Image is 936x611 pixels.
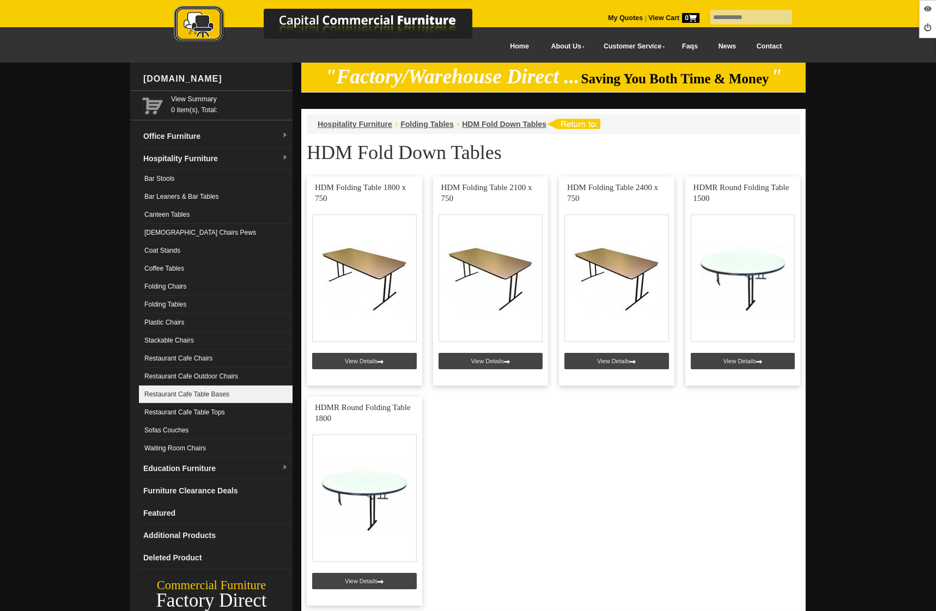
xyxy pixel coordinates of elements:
a: Deleted Product [139,547,293,569]
span: Saving You Both Time & Money [581,71,769,86]
a: Furniture Clearance Deals [139,480,293,502]
a: Sofas Couches [139,421,293,439]
a: HDM Fold Down Tables [462,120,546,129]
a: Customer Service [592,34,672,59]
a: Additional Products [139,524,293,547]
img: return to [546,119,600,129]
a: Faqs [672,34,708,59]
a: Restaurant Cafe Outdoor Chairs [139,368,293,386]
img: Capital Commercial Furniture Logo [144,5,525,45]
a: Bar Stools [139,170,293,188]
a: Stackable Chairs [139,332,293,350]
a: My Quotes [608,14,643,22]
a: View Cart0 [647,14,700,22]
li: › [457,119,459,130]
a: Office Furnituredropdown [139,125,293,148]
div: Commercial Furniture [130,578,293,593]
a: Contact [746,34,792,59]
a: Restaurant Cafe Table Tops [139,404,293,421]
div: [DOMAIN_NAME] [139,63,293,95]
a: Hospitality Furniture [318,120,392,129]
strong: View Cart [648,14,700,22]
a: Coat Stands [139,242,293,260]
a: Canteen Tables [139,206,293,224]
div: Factory Direct [130,593,293,608]
a: Waiting Room Chairs [139,439,293,457]
a: Capital Commercial Furniture Logo [144,5,525,48]
h1: HDM Fold Down Tables [307,142,800,163]
a: Plastic Chairs [139,314,293,332]
a: Restaurant Cafe Chairs [139,350,293,368]
a: Folding Chairs [139,278,293,296]
a: Restaurant Cafe Table Bases [139,386,293,404]
span: 0 item(s), Total: [171,94,288,114]
a: [DEMOGRAPHIC_DATA] Chairs Pews [139,224,293,242]
img: dropdown [282,465,288,471]
a: About Us [539,34,592,59]
span: 0 [682,13,700,23]
a: Education Furnituredropdown [139,457,293,480]
li: › [395,119,398,130]
a: View Summary [171,94,288,105]
img: dropdown [282,155,288,161]
a: Folding Tables [139,296,293,314]
em: "Factory/Warehouse Direct ... [325,65,580,88]
img: dropdown [282,132,288,139]
a: Hospitality Furnituredropdown [139,148,293,170]
a: Bar Leaners & Bar Tables [139,188,293,206]
em: " [771,65,782,88]
a: Featured [139,502,293,524]
a: Folding Tables [400,120,454,129]
a: News [708,34,746,59]
a: Coffee Tables [139,260,293,278]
